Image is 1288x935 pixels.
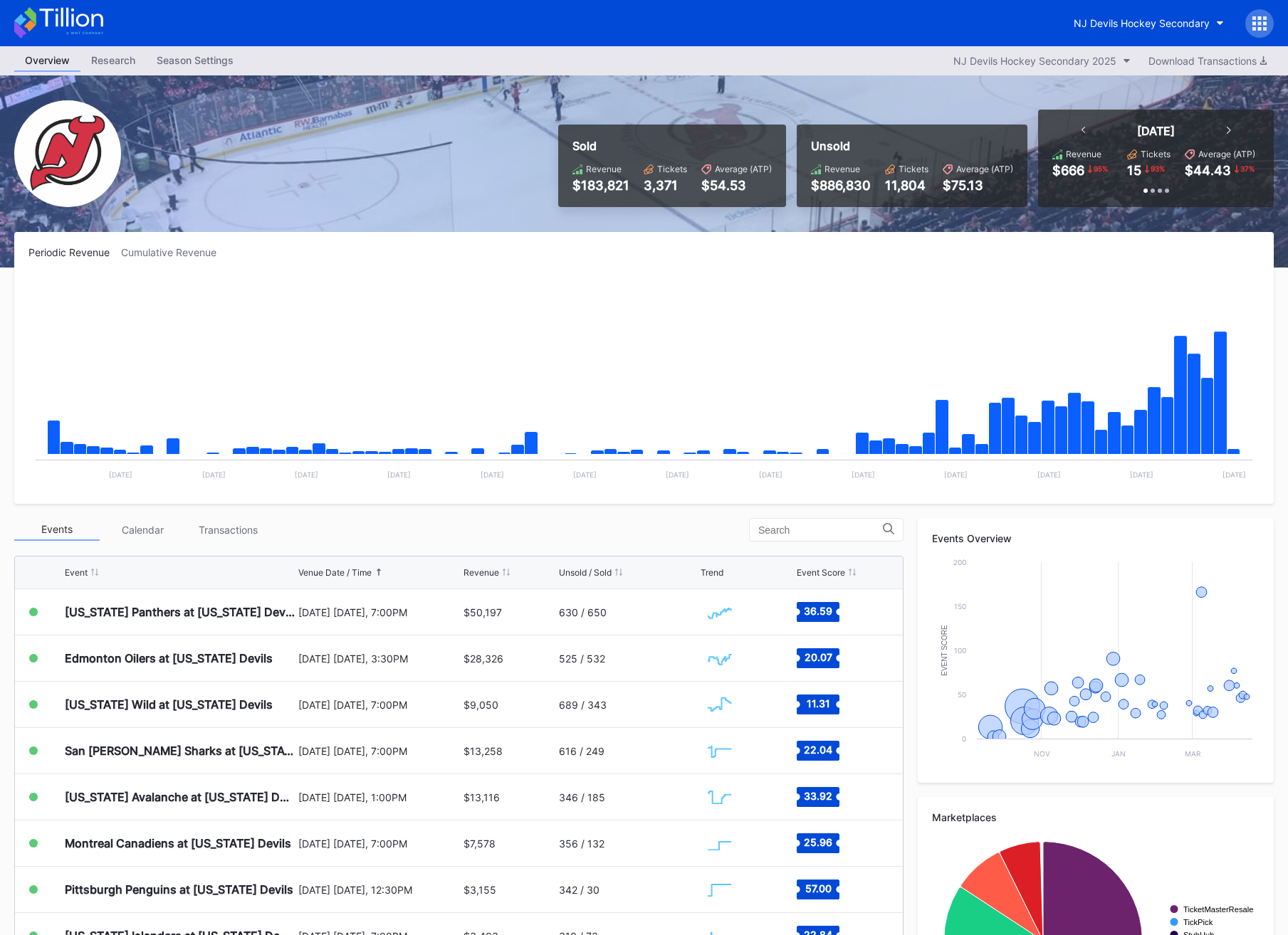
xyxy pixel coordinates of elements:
div: Cumulative Revenue [121,246,228,258]
text: [DATE] [1222,470,1246,479]
svg: Chart title [701,640,743,676]
div: NJ Devils Hockey Secondary 2025 [953,55,1116,67]
div: Calendar [100,519,185,541]
text: 36.59 [804,605,832,617]
div: Average (ATP) [1198,149,1255,159]
text: 22.04 [804,744,832,756]
div: Revenue [586,164,622,174]
div: Unsold [811,139,1013,153]
div: 95 % [1092,163,1109,174]
div: San [PERSON_NAME] Sharks at [US_STATE] Devils [65,744,295,758]
text: 11.31 [806,697,829,709]
text: 25.96 [804,836,832,848]
input: Search [758,524,883,536]
div: $3,155 [464,884,496,896]
div: [US_STATE] Panthers at [US_STATE] Devils [65,605,295,619]
text: [DATE] [1037,470,1061,479]
div: $886,830 [811,178,871,193]
svg: Chart title [701,779,743,815]
div: Periodic Revenue [28,246,121,258]
text: [DATE] [481,470,504,479]
div: 616 / 249 [559,745,604,757]
div: Events Overview [932,532,1260,544]
div: $54.53 [701,178,772,193]
div: Trend [701,567,723,578]
div: $9,050 [464,699,498,711]
div: 15 [1127,163,1141,178]
div: Tickets [657,164,687,174]
text: [DATE] [573,470,597,479]
svg: Chart title [701,594,743,630]
div: $13,258 [464,745,503,757]
svg: Chart title [932,555,1260,768]
div: Tickets [899,164,928,174]
text: 200 [953,558,966,566]
text: [DATE] [1130,470,1153,479]
div: 525 / 532 [559,653,605,665]
div: 689 / 343 [559,699,607,711]
text: [DATE] [944,470,968,479]
svg: Chart title [701,872,743,907]
div: $44.43 [1185,163,1231,178]
button: Download Transactions [1141,51,1274,70]
div: [DATE] [DATE], 7:00PM [298,699,459,711]
div: Tickets [1141,149,1171,159]
div: Venue Date / Time [298,567,372,578]
div: Edmonton Oilers at [US_STATE] Devils [65,651,273,665]
div: 630 / 650 [559,606,607,618]
text: 33.92 [804,790,832,802]
text: 57.00 [805,882,831,894]
div: 356 / 132 [559,838,604,850]
div: Revenue [464,567,499,578]
button: NJ Devils Hockey Secondary [1063,10,1235,36]
div: Event Score [797,567,845,578]
div: 37 % [1239,163,1256,174]
div: [DATE] [DATE], 12:30PM [298,884,459,896]
div: $28,326 [464,653,503,665]
text: Jan [1111,749,1126,758]
div: 11,804 [885,178,928,193]
div: Average (ATP) [956,164,1013,174]
text: Nov [1034,749,1050,758]
div: $75.13 [943,178,1013,193]
text: [DATE] [759,470,782,479]
text: TicketMasterResale [1183,905,1253,914]
div: Download Transactions [1148,55,1267,67]
div: Montreal Canadiens at [US_STATE] Devils [65,836,291,850]
a: Season Settings [146,50,244,72]
text: [DATE] [202,470,226,479]
text: [DATE] [852,470,875,479]
div: Sold [572,139,772,153]
div: $183,821 [572,178,629,193]
div: 3,371 [644,178,687,193]
svg: Chart title [701,733,743,768]
div: [DATE] [DATE], 7:00PM [298,606,459,618]
text: 100 [954,646,966,655]
div: 342 / 30 [559,884,600,896]
div: Overview [14,50,80,72]
svg: Chart title [701,687,743,722]
div: Event [65,567,88,578]
div: $666 [1052,163,1084,178]
button: NJ Devils Hockey Secondary 2025 [946,51,1138,70]
text: [DATE] [295,470,318,479]
div: Average (ATP) [715,164,772,174]
div: Revenue [1066,149,1101,159]
div: $50,197 [464,606,502,618]
div: [DATE] [DATE], 7:00PM [298,745,459,757]
text: 150 [954,602,966,611]
div: NJ Devils Hockey Secondary [1074,17,1210,29]
text: 50 [958,690,966,699]
div: Marketplaces [932,811,1260,823]
div: $7,578 [464,838,496,850]
div: Revenue [824,164,860,174]
a: Research [80,50,146,72]
text: Mar [1185,749,1201,758]
div: Transactions [185,519,271,541]
svg: Chart title [701,825,743,861]
div: $13,116 [464,791,500,803]
div: Research [80,50,146,70]
div: Unsold / Sold [559,567,612,578]
div: [DATE] [DATE], 7:00PM [298,838,459,850]
div: Season Settings [146,50,244,70]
